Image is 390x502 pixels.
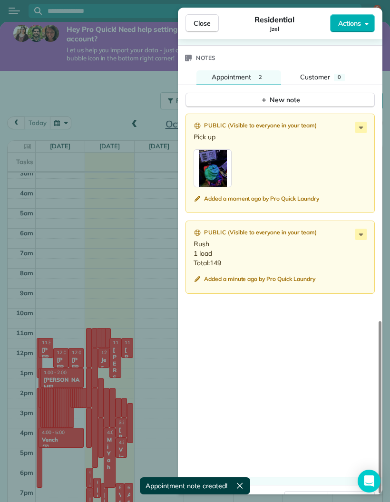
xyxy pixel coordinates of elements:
span: Public [204,121,226,130]
span: Close [194,19,211,28]
span: Added a moment ago by Pro Quick Laundry [204,195,319,203]
span: Residential [254,14,295,25]
span: Added a minute ago by Pro Quick Laundry [204,275,315,283]
span: 2 [259,74,262,80]
span: Actions [338,19,361,28]
span: Jzel [270,25,279,33]
span: Appointment note created! [146,481,227,491]
p: Pick up [194,132,369,142]
button: New note [185,93,375,107]
span: ( Visible to everyone in your team ) [228,229,317,237]
button: Added a minute ago by Pro Quick Laundry [194,275,315,285]
button: Close [185,14,219,32]
span: Appointment [212,73,251,81]
span: 0 [338,74,341,80]
div: Open Intercom Messenger [358,470,380,492]
span: Notes [196,53,216,63]
span: Public [204,228,226,237]
span: ( Visible to everyone in your team ) [228,122,317,130]
p: Rush 1 load Total:149 [194,239,369,268]
span: Customer [300,73,330,81]
button: Added a moment ago by Pro Quick Laundry [194,195,319,204]
div: New note [260,95,300,105]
